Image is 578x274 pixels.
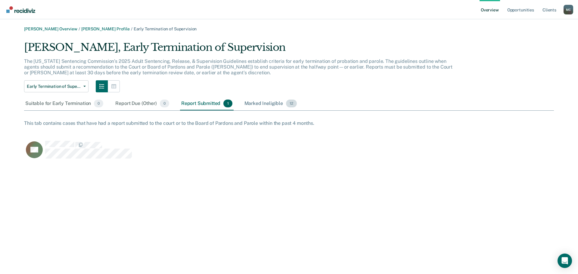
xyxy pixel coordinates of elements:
[130,26,134,31] span: /
[6,6,35,13] img: Recidiviz
[160,100,169,107] span: 0
[77,26,81,31] span: /
[24,120,554,126] div: This tab contains cases that have had a report submitted to the court or to the Board of Pardons ...
[286,100,297,107] span: 12
[27,84,81,89] span: Early Termination of Supervision
[24,140,488,165] div: CaseloadOpportunityCell-267381
[24,58,452,75] p: The [US_STATE] Sentencing Commission’s 2025 Adult Sentencing, Release, & Supervision Guidelines e...
[24,80,89,92] button: Early Termination of Supervision
[223,100,232,107] span: 1
[558,254,572,268] div: Open Intercom Messenger
[180,97,234,110] div: Report Submitted1
[81,26,130,31] a: [PERSON_NAME] Profile
[94,100,103,107] span: 0
[24,97,104,110] div: Suitable for Early Termination0
[114,97,170,110] div: Report Due (Other)0
[564,5,573,14] button: Profile dropdown button
[134,26,197,31] span: Early Termination of Supervision
[243,97,298,110] div: Marked Ineligible12
[564,5,573,14] div: M C
[24,26,77,31] a: [PERSON_NAME] Overview
[24,41,458,58] div: [PERSON_NAME], Early Termination of Supervision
